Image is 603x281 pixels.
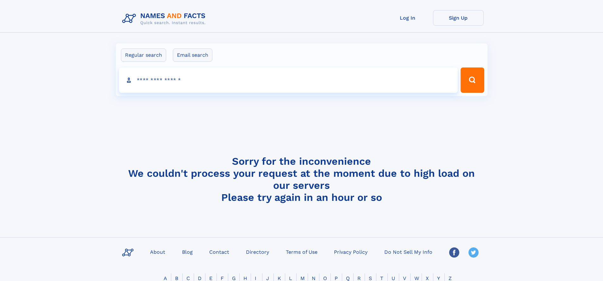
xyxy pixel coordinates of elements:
input: search input [119,67,458,93]
a: Terms of Use [283,247,320,256]
a: Contact [207,247,232,256]
a: Blog [179,247,195,256]
button: Search Button [461,67,484,93]
label: Regular search [121,48,166,62]
a: Sign Up [433,10,484,26]
a: Do Not Sell My Info [382,247,435,256]
a: Privacy Policy [331,247,370,256]
img: Twitter [468,247,479,258]
a: About [148,247,168,256]
h4: Sorry for the inconvenience We couldn't process your request at the moment due to high load on ou... [120,155,484,203]
a: Directory [243,247,272,256]
img: Facebook [449,247,459,258]
a: Log In [382,10,433,26]
img: Logo Names and Facts [120,10,211,27]
label: Email search [173,48,212,62]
